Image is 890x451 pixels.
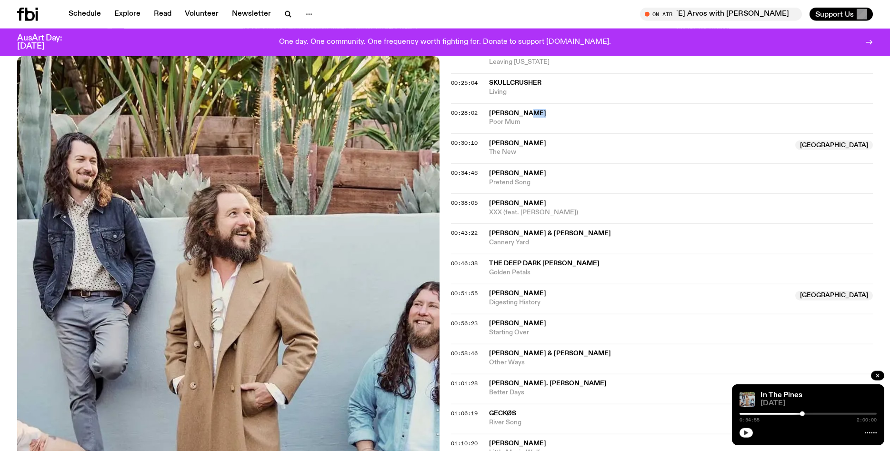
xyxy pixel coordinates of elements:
[489,328,873,337] span: Starting Over
[451,351,478,356] button: 00:58:46
[451,169,478,177] span: 00:34:46
[451,261,478,266] button: 00:46:38
[451,321,478,326] button: 00:56:23
[489,260,600,267] span: The Deep Dark [PERSON_NAME]
[857,418,877,422] span: 2:00:00
[489,200,546,207] span: [PERSON_NAME]
[451,140,478,146] button: 00:30:10
[489,148,790,157] span: The New
[489,298,790,307] span: Digesting History
[489,410,516,417] span: Geckøs
[451,410,478,417] span: 01:06:19
[451,350,478,357] span: 00:58:46
[179,8,224,21] a: Volunteer
[489,58,873,67] span: Leaving [US_STATE]
[451,199,478,207] span: 00:38:05
[17,34,78,50] h3: AusArt Day: [DATE]
[489,230,611,237] span: [PERSON_NAME] & [PERSON_NAME]
[451,170,478,176] button: 00:34:46
[451,231,478,236] button: 00:43:22
[489,388,873,397] span: Better Days
[279,38,611,47] p: One day. One community. One frequency worth fighting for. Donate to support [DOMAIN_NAME].
[451,229,478,237] span: 00:43:22
[451,80,478,86] button: 00:25:04
[489,208,873,217] span: XXX (feat. [PERSON_NAME])
[451,320,478,327] span: 00:56:23
[451,441,478,446] button: 01:10:20
[451,79,478,87] span: 00:25:04
[109,8,146,21] a: Explore
[63,8,107,21] a: Schedule
[451,139,478,147] span: 00:30:10
[795,291,873,301] span: [GEOGRAPHIC_DATA]
[810,8,873,21] button: Support Us
[760,400,877,407] span: [DATE]
[489,110,546,117] span: [PERSON_NAME]
[489,320,546,327] span: [PERSON_NAME]
[489,290,546,297] span: [PERSON_NAME]
[489,178,873,187] span: Pretend Song
[740,418,760,422] span: 0:54:55
[489,238,873,247] span: Cannery Yard
[489,268,873,277] span: Golden Petals
[451,380,478,387] span: 01:01:28
[451,381,478,386] button: 01:01:28
[148,8,177,21] a: Read
[489,80,541,86] span: Skullcrusher
[451,200,478,206] button: 00:38:05
[489,88,873,97] span: Living
[795,140,873,150] span: [GEOGRAPHIC_DATA]
[760,391,802,399] a: In The Pines
[451,290,478,297] span: 00:51:55
[489,418,873,427] span: River Song
[489,380,607,387] span: [PERSON_NAME]. [PERSON_NAME]
[451,411,478,416] button: 01:06:19
[489,118,873,127] span: Poor Mum
[815,10,854,19] span: Support Us
[451,440,478,447] span: 01:10:20
[489,358,873,367] span: Other Ways
[451,291,478,296] button: 00:51:55
[489,170,546,177] span: [PERSON_NAME]
[640,8,802,21] button: On Air[DATE] Arvos with [PERSON_NAME]
[489,140,546,147] span: [PERSON_NAME]
[451,109,478,117] span: 00:28:02
[489,440,546,447] span: [PERSON_NAME]
[489,350,611,357] span: [PERSON_NAME] & [PERSON_NAME]
[226,8,277,21] a: Newsletter
[451,260,478,267] span: 00:46:38
[451,110,478,116] button: 00:28:02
